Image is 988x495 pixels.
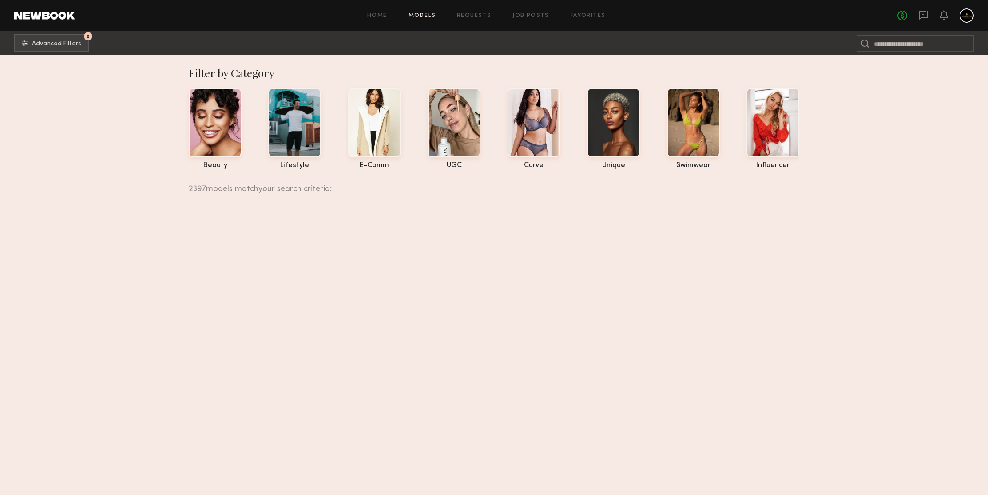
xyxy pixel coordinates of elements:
div: Filter by Category [189,66,799,80]
div: unique [587,162,640,169]
a: Home [367,13,387,19]
div: influencer [746,162,799,169]
div: curve [508,162,560,169]
a: Requests [457,13,491,19]
span: Advanced Filters [32,41,81,47]
button: 2Advanced Filters [14,34,89,52]
div: lifestyle [268,162,321,169]
div: e-comm [348,162,401,169]
div: swimwear [667,162,720,169]
div: UGC [428,162,480,169]
span: 2 [87,34,90,38]
a: Models [409,13,436,19]
div: 2397 models match your search criteria: [189,175,792,193]
a: Job Posts [512,13,549,19]
div: beauty [189,162,242,169]
a: Favorites [571,13,606,19]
